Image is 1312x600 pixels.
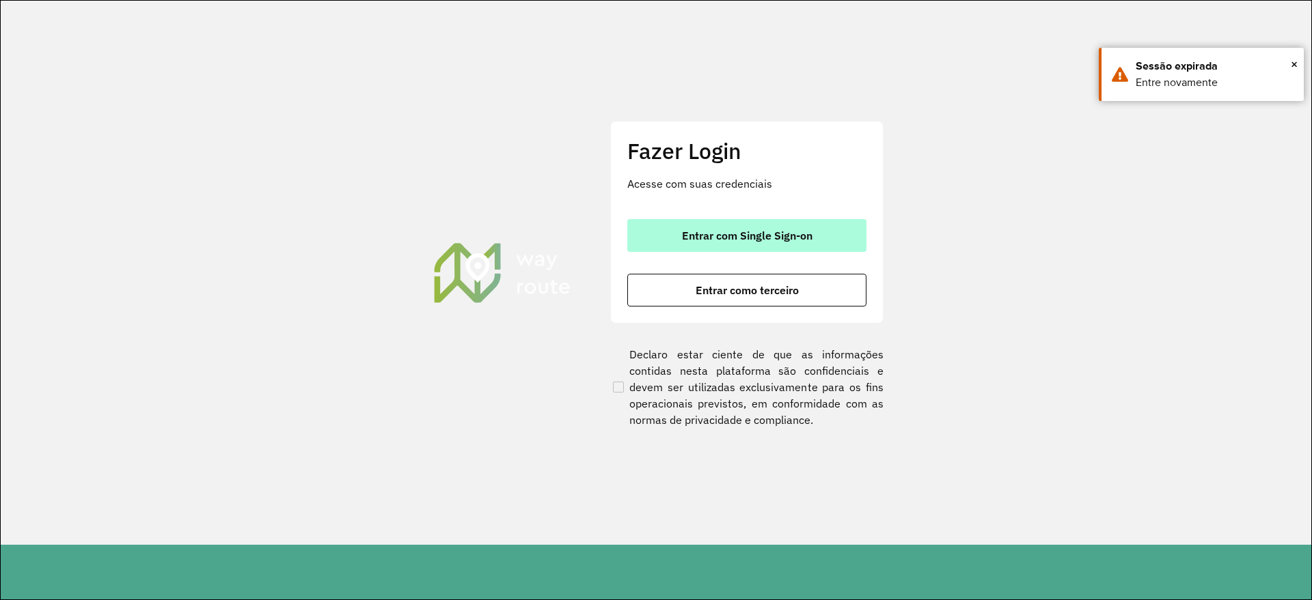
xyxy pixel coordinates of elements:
img: Roteirizador AmbevTech [432,241,573,304]
div: Sessão expirada [1136,58,1294,74]
div: Entre novamente [1136,74,1294,91]
button: button [627,274,866,306]
span: Entrar com Single Sign-on [682,230,812,241]
span: × [1291,54,1298,74]
button: Close [1291,54,1298,74]
button: button [627,219,866,252]
label: Declaro estar ciente de que as informações contidas nesta plataforma são confidenciais e devem se... [610,346,884,428]
span: Entrar como terceiro [696,285,799,296]
h2: Fazer Login [627,138,866,164]
p: Acesse com suas credenciais [627,175,866,192]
